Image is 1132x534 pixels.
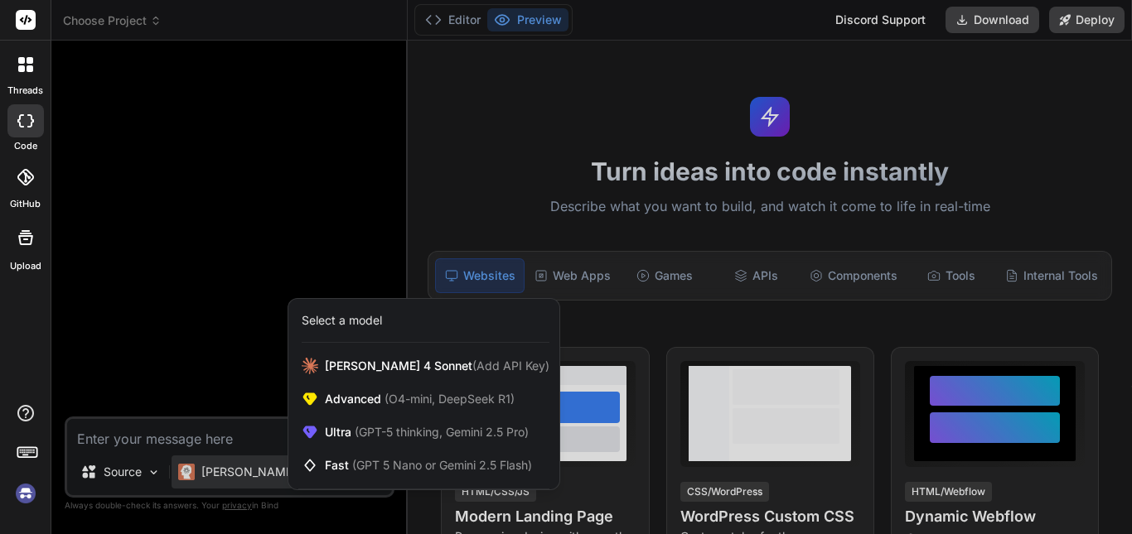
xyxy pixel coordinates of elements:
[7,84,43,98] label: threads
[352,458,532,472] span: (GPT 5 Nano or Gemini 2.5 Flash)
[325,424,529,440] span: Ultra
[10,197,41,211] label: GitHub
[351,425,529,439] span: (GPT-5 thinking, Gemini 2.5 Pro)
[381,392,515,406] span: (O4-mini, DeepSeek R1)
[14,139,37,153] label: code
[12,479,40,508] img: signin
[302,312,382,329] div: Select a model
[325,391,515,407] span: Advanced
[472,358,549,373] span: (Add API Key)
[325,457,532,474] span: Fast
[325,358,549,374] span: [PERSON_NAME] 4 Sonnet
[10,259,41,273] label: Upload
